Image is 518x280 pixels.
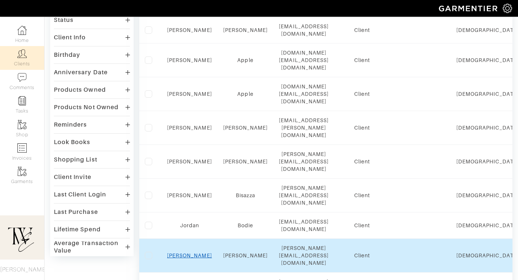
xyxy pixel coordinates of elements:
[340,252,384,259] div: Client
[54,121,87,128] div: Reminders
[54,51,80,59] div: Birthday
[54,156,97,163] div: Shopping List
[54,139,91,146] div: Look Books
[54,86,106,94] div: Products Owned
[167,253,212,258] a: [PERSON_NAME]
[17,96,27,105] img: reminder-icon-8004d30b9f0a5d33ae49ab947aed9ed385cf756f9e5892f1edd6e32f2345188e.png
[17,167,27,176] img: garments-icon-b7da505a4dc4fd61783c78ac3ca0ef83fa9d6f193b1c9dc38574b1d14d53ca28.png
[167,57,212,63] a: [PERSON_NAME]
[167,91,212,97] a: [PERSON_NAME]
[340,56,384,64] div: Client
[54,173,91,181] div: Client Invite
[279,244,329,267] div: [PERSON_NAME][EMAIL_ADDRESS][DOMAIN_NAME]
[279,117,329,139] div: [EMAIL_ADDRESS][PERSON_NAME][DOMAIN_NAME]
[237,57,253,63] a: Apple
[223,27,268,33] a: [PERSON_NAME]
[279,218,329,233] div: [EMAIL_ADDRESS][DOMAIN_NAME]
[223,125,268,131] a: [PERSON_NAME]
[340,158,384,165] div: Client
[340,26,384,34] div: Client
[340,222,384,229] div: Client
[17,49,27,58] img: clients-icon-6bae9207a08558b7cb47a8932f037763ab4055f8c8b6bfacd5dc20c3e0201464.png
[167,27,212,33] a: [PERSON_NAME]
[279,150,329,173] div: [PERSON_NAME][EMAIL_ADDRESS][DOMAIN_NAME]
[54,226,101,233] div: Lifetime Spend
[54,69,108,76] div: Anniversary Date
[223,253,268,258] a: [PERSON_NAME]
[17,143,27,153] img: orders-icon-0abe47150d42831381b5fb84f609e132dff9fe21cb692f30cb5eec754e2cba89.png
[223,159,268,165] a: [PERSON_NAME]
[279,83,329,105] div: [DOMAIN_NAME][EMAIL_ADDRESS][DOMAIN_NAME]
[237,91,253,97] a: Apple
[180,222,199,228] a: Jordan
[340,124,384,131] div: Client
[54,16,74,24] div: Status
[503,4,512,13] img: gear-icon-white-bd11855cb880d31180b6d7d6211b90ccbf57a29d726f0c71d8c61bd08dd39cc2.png
[17,26,27,35] img: dashboard-icon-dbcd8f5a0b271acd01030246c82b418ddd0df26cd7fceb0bd07c9910d44c42f6.png
[167,192,212,198] a: [PERSON_NAME]
[435,2,503,15] img: garmentier-logo-header-white-b43fb05a5012e4ada735d5af1a66efaba907eab6374d6393d1fbf88cb4ef424d.png
[54,240,126,254] div: Average Transaction Value
[340,90,384,98] div: Client
[340,192,384,199] div: Client
[54,191,106,198] div: Last Client Login
[279,184,329,206] div: [PERSON_NAME][EMAIL_ADDRESS][DOMAIN_NAME]
[167,125,212,131] a: [PERSON_NAME]
[279,23,329,38] div: [EMAIL_ADDRESS][DOMAIN_NAME]
[54,34,86,41] div: Client Info
[167,159,212,165] a: [PERSON_NAME]
[54,104,118,111] div: Products Not Owned
[54,208,98,216] div: Last Purchase
[17,73,27,82] img: comment-icon-a0a6a9ef722e966f86d9cbdc48e553b5cf19dbc54f86b18d962a5391bc8f6eb6.png
[279,49,329,71] div: [DOMAIN_NAME][EMAIL_ADDRESS][DOMAIN_NAME]
[238,222,253,228] a: Bodie
[17,120,27,129] img: garments-icon-b7da505a4dc4fd61783c78ac3ca0ef83fa9d6f193b1c9dc38574b1d14d53ca28.png
[236,192,255,198] a: Bisazza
